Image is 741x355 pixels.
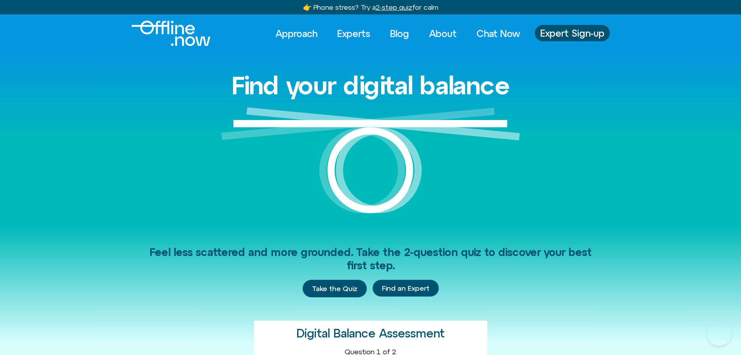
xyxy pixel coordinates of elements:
nav: Menu [268,25,527,42]
span: Expert Sign-up [540,28,604,38]
div: Logo [131,21,197,46]
h2: Digital Balance Assessment [296,327,445,340]
a: Find an Expert [373,280,439,297]
img: offline.now [131,21,210,46]
a: Approach [268,25,324,42]
iframe: Botpress [707,321,732,346]
a: 👉 Phone stress? Try a2-step quizfor calm [303,3,438,11]
span: Find an Expert [382,284,429,292]
a: Take the Quiz [303,280,367,298]
a: Expert Sign-up [535,25,610,41]
a: Blog [383,25,416,42]
span: Feel less scattered and more grounded. Take the 2-question quiz to discover your best first step. [149,246,592,272]
a: Chat Now [469,25,527,42]
u: 2-step quiz [376,3,412,11]
h1: Find your digital balance [231,72,510,99]
span: Take the Quiz [312,284,357,293]
a: About [422,25,464,42]
a: Experts [330,25,377,42]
